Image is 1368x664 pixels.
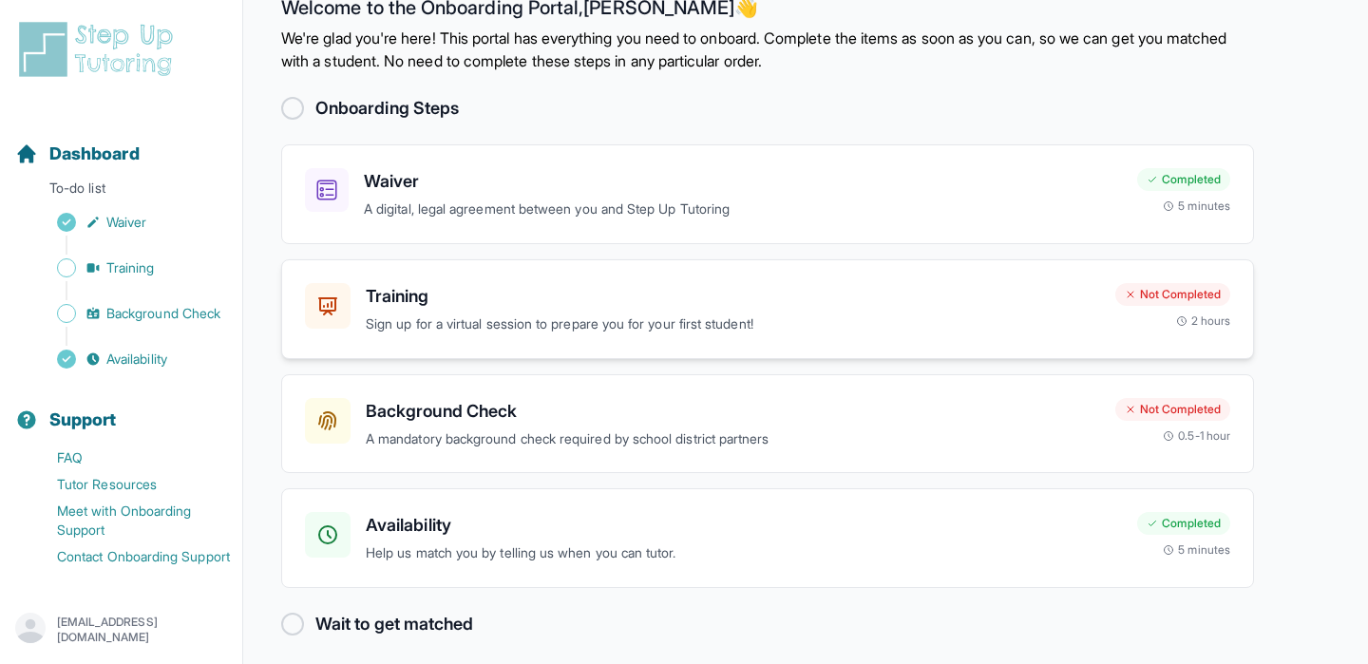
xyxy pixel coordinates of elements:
[8,179,235,205] p: To-do list
[8,110,235,175] button: Dashboard
[49,141,140,167] span: Dashboard
[281,488,1254,588] a: AvailabilityHelp us match you by telling us when you can tutor.Completed5 minutes
[366,283,1100,310] h3: Training
[15,209,242,236] a: Waiver
[15,543,242,570] a: Contact Onboarding Support
[106,350,167,369] span: Availability
[15,445,242,471] a: FAQ
[15,19,184,80] img: logo
[366,313,1100,335] p: Sign up for a virtual session to prepare you for your first student!
[57,615,227,645] p: [EMAIL_ADDRESS][DOMAIN_NAME]
[1163,542,1230,558] div: 5 minutes
[1137,512,1230,535] div: Completed
[366,512,1122,539] h3: Availability
[15,141,140,167] a: Dashboard
[15,300,242,327] a: Background Check
[15,613,227,647] button: [EMAIL_ADDRESS][DOMAIN_NAME]
[364,199,1122,220] p: A digital, legal agreement between you and Step Up Tutoring
[106,213,146,232] span: Waiver
[1163,199,1230,214] div: 5 minutes
[281,259,1254,359] a: TrainingSign up for a virtual session to prepare you for your first student!Not Completed2 hours
[364,168,1122,195] h3: Waiver
[1163,428,1230,444] div: 0.5-1 hour
[366,542,1122,564] p: Help us match you by telling us when you can tutor.
[49,407,117,433] span: Support
[8,376,235,441] button: Support
[1176,313,1231,329] div: 2 hours
[281,374,1254,474] a: Background CheckA mandatory background check required by school district partnersNot Completed0.5...
[281,144,1254,244] a: WaiverA digital, legal agreement between you and Step Up TutoringCompleted5 minutes
[15,498,242,543] a: Meet with Onboarding Support
[1115,398,1230,421] div: Not Completed
[106,258,155,277] span: Training
[315,95,459,122] h2: Onboarding Steps
[281,27,1254,72] p: We're glad you're here! This portal has everything you need to onboard. Complete the items as soo...
[366,428,1100,450] p: A mandatory background check required by school district partners
[15,255,242,281] a: Training
[315,611,473,637] h2: Wait to get matched
[366,398,1100,425] h3: Background Check
[15,471,242,498] a: Tutor Resources
[106,304,220,323] span: Background Check
[1115,283,1230,306] div: Not Completed
[1137,168,1230,191] div: Completed
[15,346,242,372] a: Availability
